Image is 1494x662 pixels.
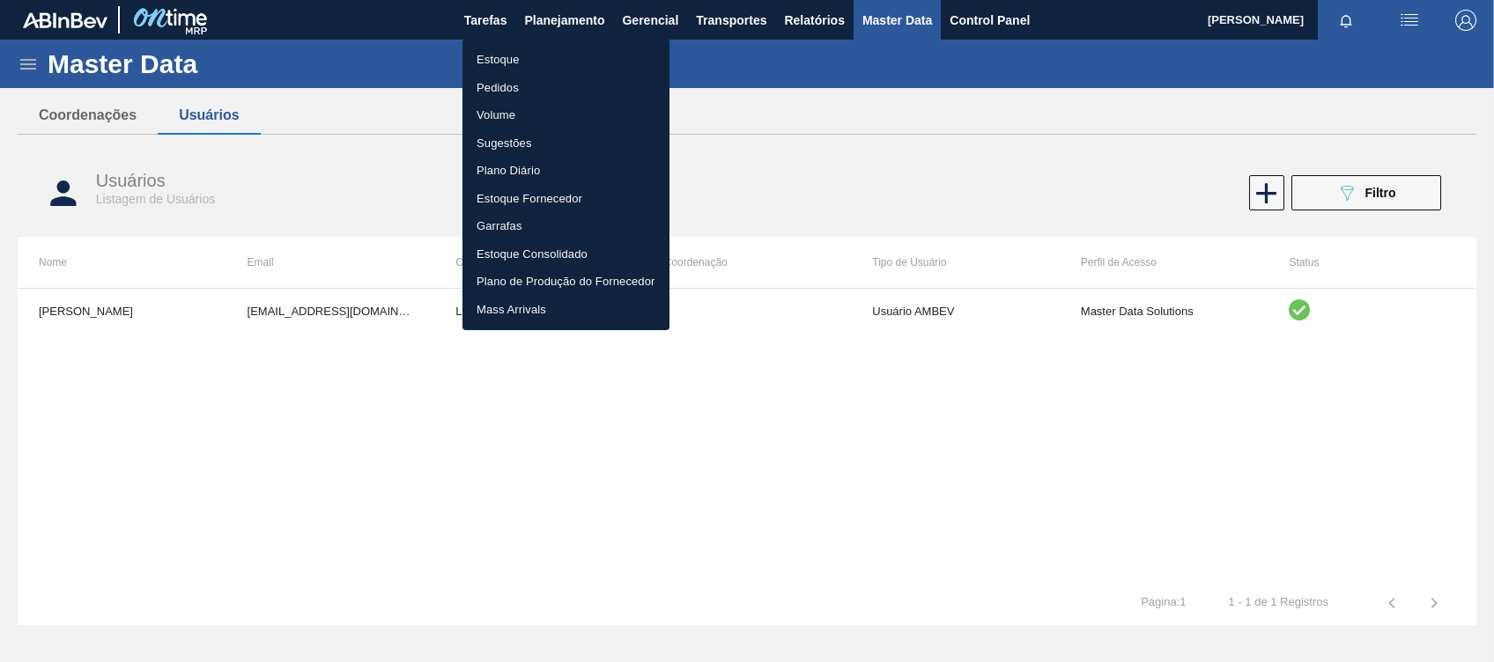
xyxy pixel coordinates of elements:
a: Plano de Produção do Fornecedor [462,268,669,296]
a: Sugestões [462,129,669,158]
a: Estoque Consolidado [462,240,669,268]
a: Plano Diário [462,157,669,185]
a: Estoque [462,46,669,74]
a: Volume [462,101,669,129]
a: Mass Arrivals [462,296,669,324]
a: Pedidos [462,74,669,102]
a: Estoque Fornecedor [462,185,669,213]
a: Garrafas [462,212,669,240]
